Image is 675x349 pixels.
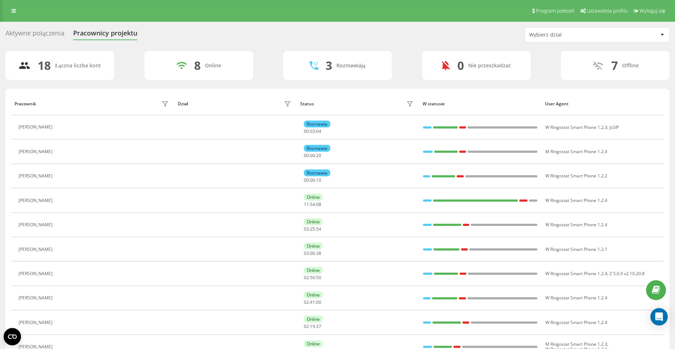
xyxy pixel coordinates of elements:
[304,340,323,347] div: Online
[336,63,365,69] div: Rozmawiają
[304,218,323,225] div: Online
[310,177,315,183] span: 00
[609,270,645,277] span: Z 5.6.9 v2.10.20.8
[316,201,321,207] span: 08
[304,194,323,201] div: Online
[304,201,309,207] span: 11
[304,274,309,281] span: 02
[304,152,309,159] span: 00
[316,177,321,183] span: 10
[205,63,221,69] div: Online
[622,63,639,69] div: Offline
[587,8,628,14] span: Ustawienia profilu
[640,8,665,14] span: Wyloguj się
[304,275,321,280] div: : :
[310,323,315,329] span: 19
[545,270,607,277] span: W Ringostat Smart Phone 1.2.4
[316,274,321,281] span: 50
[304,169,330,176] div: Rozmawia
[304,128,309,134] span: 00
[194,59,201,72] div: 8
[38,59,51,72] div: 18
[304,324,321,329] div: : :
[536,8,574,14] span: Program poleceń
[304,243,323,249] div: Online
[316,323,321,329] span: 37
[310,128,315,134] span: 03
[304,226,309,232] span: 03
[18,320,54,325] div: [PERSON_NAME]
[304,227,321,232] div: : :
[4,328,21,345] button: Open CMP widget
[310,299,315,305] span: 41
[529,32,616,38] div: Wybierz dział
[545,101,661,106] div: User Agent
[18,222,54,227] div: [PERSON_NAME]
[316,226,321,232] span: 54
[304,323,309,329] span: 02
[545,246,607,252] span: W Ringostat Smart Phone 1.2.1
[468,63,511,69] div: Nie przeszkadzać
[316,299,321,305] span: 00
[310,274,315,281] span: 50
[545,341,607,347] span: M Ringostat Smart Phone 1.2.3
[650,308,668,325] div: Open Intercom Messenger
[316,128,321,134] span: 04
[73,29,137,41] div: Pracownicy projektu
[545,319,607,325] span: W Ringostat Smart Phone 1.2.4
[304,251,321,256] div: : :
[304,291,323,298] div: Online
[545,124,607,130] span: W Ringostat Smart Phone 1.2.3
[18,173,54,178] div: [PERSON_NAME]
[310,250,315,256] span: 06
[55,63,101,69] div: Łączna liczba kont
[300,101,314,106] div: Status
[18,271,54,276] div: [PERSON_NAME]
[18,295,54,300] div: [PERSON_NAME]
[18,247,54,252] div: [PERSON_NAME]
[304,250,309,256] span: 03
[304,177,309,183] span: 00
[304,129,321,134] div: : :
[304,299,309,305] span: 02
[326,59,332,72] div: 3
[545,173,607,179] span: W Ringostat Smart Phone 1.2.2
[316,152,321,159] span: 20
[310,226,315,232] span: 25
[304,316,323,323] div: Online
[611,59,618,72] div: 7
[5,29,64,41] div: Aktywne połączenia
[457,59,464,72] div: 0
[545,197,607,203] span: W Ringostat Smart Phone 1.2.4
[310,201,315,207] span: 54
[545,222,607,228] span: W Ringostat Smart Phone 1.2.4
[18,198,54,203] div: [PERSON_NAME]
[304,121,330,127] div: Rozmawia
[18,125,54,130] div: [PERSON_NAME]
[545,295,607,301] span: W Ringostat Smart Phone 1.2.4
[304,267,323,274] div: Online
[304,202,321,207] div: : :
[14,101,36,106] div: Pracownik
[609,124,619,130] span: JsSIP
[304,178,321,183] div: : :
[18,149,54,154] div: [PERSON_NAME]
[304,300,321,305] div: : :
[316,250,321,256] span: 38
[304,145,330,152] div: Rozmawia
[310,152,315,159] span: 00
[545,148,607,155] span: M Ringostat Smart Phone 1.2.4
[423,101,538,106] div: W statusie
[178,101,188,106] div: Dział
[304,153,321,158] div: : :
